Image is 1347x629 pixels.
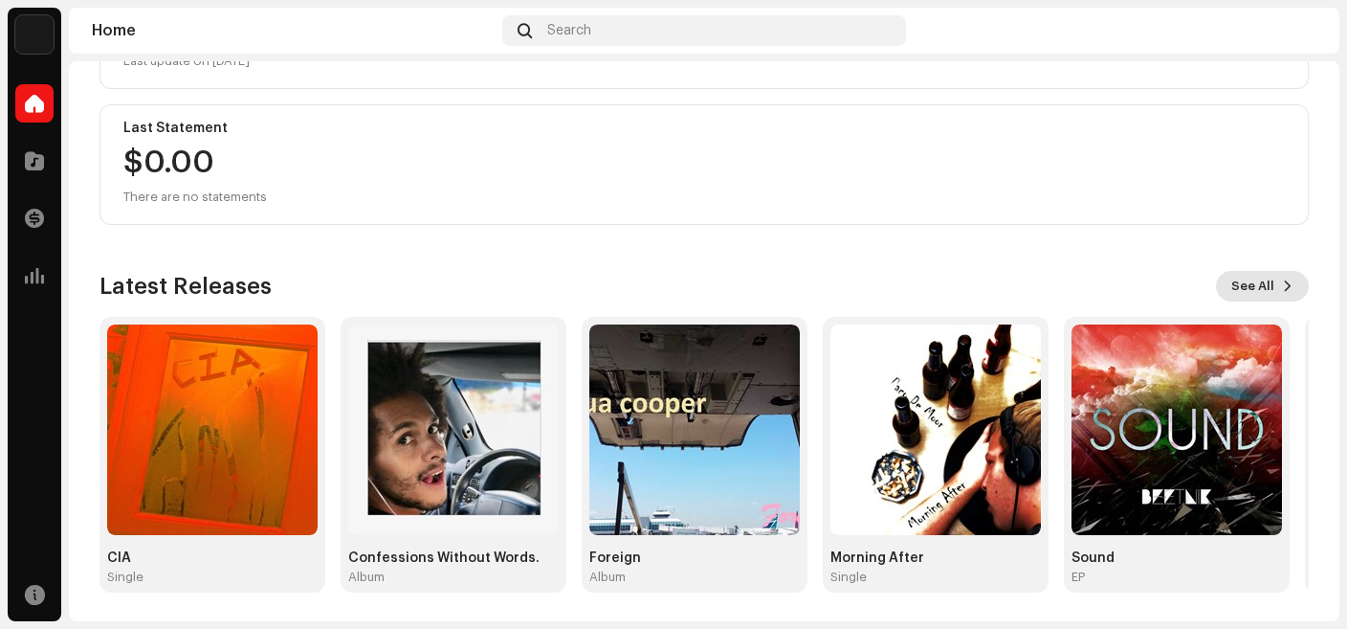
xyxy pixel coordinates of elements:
img: acab2465-393a-471f-9647-fa4d43662784 [15,15,54,54]
div: Confessions Without Words. [348,550,559,566]
div: Foreign [589,550,800,566]
div: Album [348,570,385,585]
div: CIA [107,550,318,566]
img: 9a66040d-755c-4e36-b0f9-fb06ed73fd40 [589,325,800,535]
h3: Latest Releases [99,271,272,302]
img: 0def885e-b323-43ea-b1e7-ce71719c3de3 [107,325,318,535]
div: Album [589,570,626,585]
div: Last update on [DATE] [123,50,1285,73]
button: See All [1216,271,1309,302]
img: ae092520-180b-4f7c-b02d-a8b0c132bb58 [1286,15,1316,46]
img: 45b6a03f-7356-4948-ad12-3a67140e6525 [1071,325,1282,535]
div: Single [107,570,144,585]
div: Last Statement [123,121,1285,136]
re-o-card-value: Last Statement [99,104,1309,225]
div: Morning After [830,550,1041,566]
img: 8f451df0-cc5e-444f-91ac-9cdec3334e27 [830,325,1041,535]
span: See All [1231,267,1274,305]
div: EP [1071,570,1085,585]
div: Sound [1071,550,1282,566]
div: Home [92,23,495,38]
img: 3dfe381a-d415-42b6-b2ca-2da372134896 [348,325,559,535]
span: Search [547,23,591,38]
div: There are no statements [123,186,267,209]
div: Single [830,570,867,585]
